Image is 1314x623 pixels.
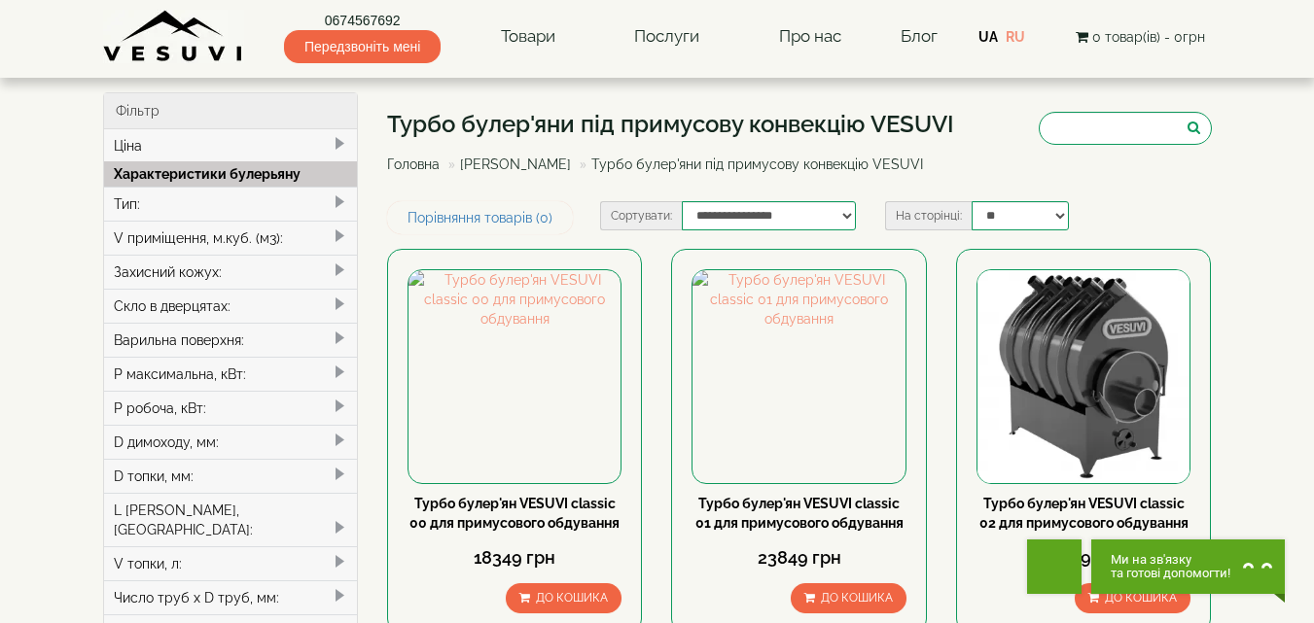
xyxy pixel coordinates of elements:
[104,255,358,289] div: Захисний кожух:
[104,357,358,391] div: P максимальна, кВт:
[104,323,358,357] div: Варильна поверхня:
[103,10,244,63] img: Завод VESUVI
[1006,29,1025,45] a: RU
[104,129,358,162] div: Ціна
[575,155,923,174] li: Турбо булер'яни під примусову конвекцію VESUVI
[536,591,608,605] span: До кошика
[104,161,358,187] div: Характеристики булерьяну
[791,583,906,613] button: До кошика
[901,26,938,46] a: Блог
[104,391,358,425] div: P робоча, кВт:
[1075,583,1190,613] button: До кошика
[1027,539,1082,594] button: Get Call button
[104,221,358,255] div: V приміщення, м.куб. (м3):
[1091,539,1285,594] button: Chat button
[885,201,972,230] label: На сторінці:
[104,459,358,493] div: D топки, мм:
[979,496,1189,531] a: Турбо булер'ян VESUVI classic 02 для примусового обдування
[387,112,954,137] h1: Турбо булер'яни під примусову конвекцію VESUVI
[821,591,893,605] span: До кошика
[104,546,358,580] div: V топки, л:
[104,187,358,221] div: Тип:
[695,496,904,531] a: Турбо булер'ян VESUVI classic 01 для примусового обдування
[104,493,358,546] div: L [PERSON_NAME], [GEOGRAPHIC_DATA]:
[408,270,621,482] img: Турбо булер'ян VESUVI classic 00 для примусового обдування
[1070,26,1211,48] button: 0 товар(ів) - 0грн
[506,583,621,613] button: До кошика
[104,289,358,323] div: Скло в дверцятах:
[284,30,441,63] span: Передзвоніть мені
[104,93,358,129] div: Фільтр
[1111,567,1230,580] span: та готові допомогти!
[104,425,358,459] div: D димоходу, мм:
[693,270,905,482] img: Турбо булер'ян VESUVI classic 01 для примусового обдування
[760,15,861,59] a: Про нас
[1111,553,1230,567] span: Ми на зв'язку
[1092,29,1205,45] span: 0 товар(ів) - 0грн
[460,156,571,172] a: [PERSON_NAME]
[481,15,575,59] a: Товари
[1105,591,1177,605] span: До кошика
[600,201,682,230] label: Сортувати:
[284,11,441,30] a: 0674567692
[977,270,1190,482] img: Турбо булер'ян VESUVI classic 02 для примусового обдування
[977,545,1190,571] div: 31479 грн
[408,545,621,571] div: 18349 грн
[978,29,998,45] a: UA
[387,201,573,234] a: Порівняння товарів (0)
[409,496,620,531] a: Турбо булер'ян VESUVI classic 00 для примусового обдування
[692,545,906,571] div: 23849 грн
[615,15,719,59] a: Послуги
[387,156,440,172] a: Головна
[104,580,358,614] div: Число труб x D труб, мм:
